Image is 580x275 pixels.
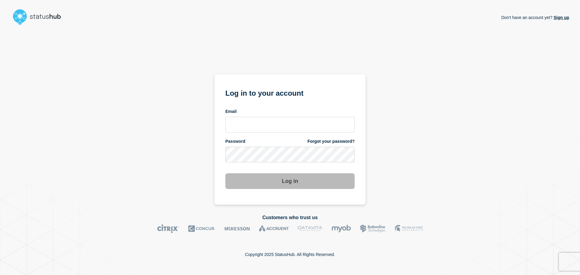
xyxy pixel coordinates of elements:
[225,139,245,144] span: Password
[225,109,237,114] span: Email
[225,87,355,98] h1: Log in to your account
[245,252,335,257] p: Copyright 2025 StatusHub. All Rights Reserved.
[225,147,355,162] input: password input
[259,224,289,233] img: Accruent logo
[157,224,179,233] img: Citrix logo
[501,10,569,25] p: Don't have an account yet?
[553,15,569,20] a: Sign up
[188,224,215,233] img: Concur logo
[308,139,355,144] a: Forgot your password?
[395,224,423,233] img: MSU logo
[11,7,68,27] img: StatusHub logo
[224,224,250,233] img: McKesson logo
[331,224,351,233] img: myob logo
[11,215,569,220] h2: Customers who trust us
[225,173,355,189] button: Log in
[225,117,355,133] input: email input
[298,224,322,233] img: DataVita logo
[360,224,386,233] img: Bottomline logo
